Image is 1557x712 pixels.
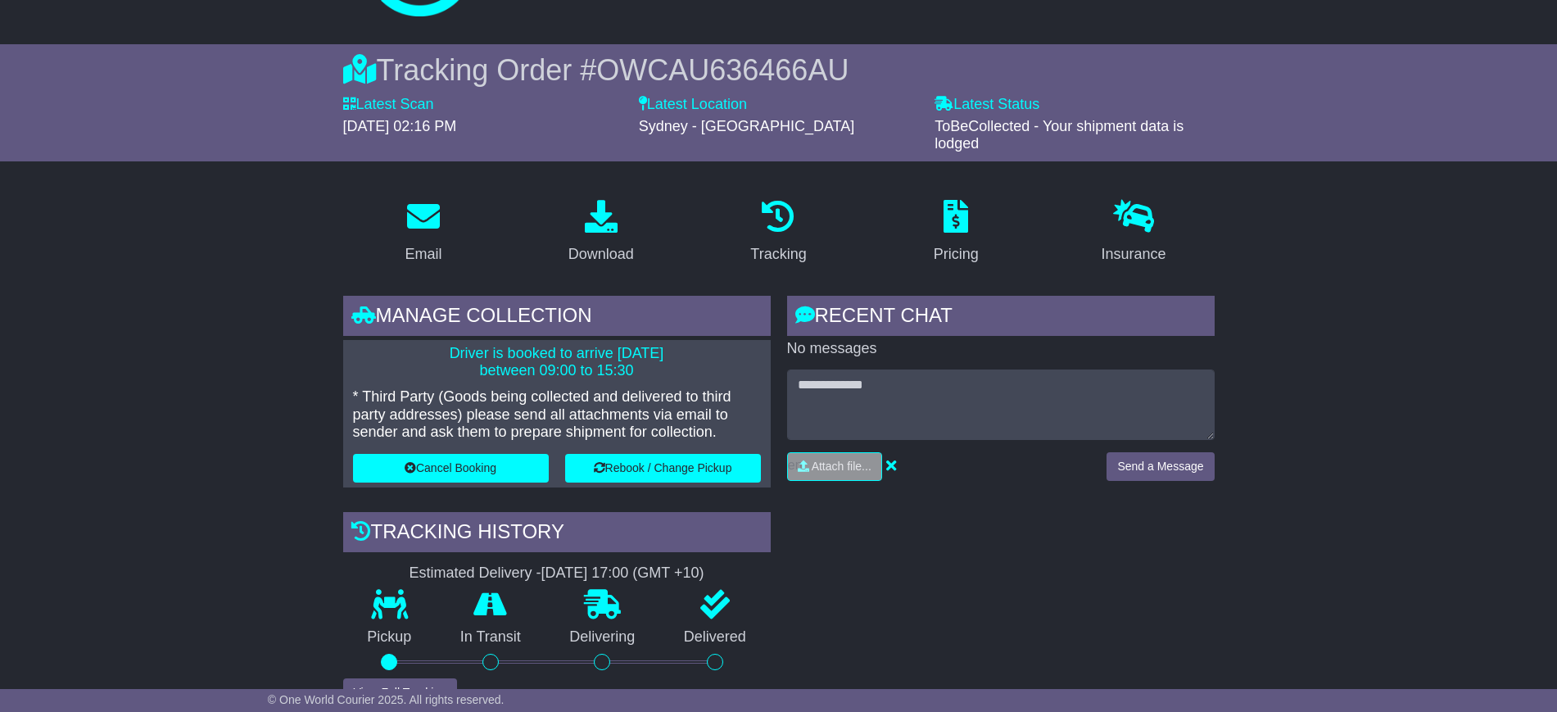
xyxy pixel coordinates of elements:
label: Latest Status [935,96,1039,114]
div: [DATE] 17:00 (GMT +10) [541,565,704,583]
button: View Full Tracking [343,678,457,707]
div: Estimated Delivery - [343,565,771,583]
label: Latest Location [639,96,747,114]
span: © One World Courier 2025. All rights reserved. [268,693,505,706]
p: Pickup [343,628,437,646]
a: Tracking [740,194,817,271]
p: Delivered [659,628,771,646]
p: * Third Party (Goods being collected and delivered to third party addresses) please send all atta... [353,388,761,442]
label: Latest Scan [343,96,434,114]
div: Tracking [750,243,806,265]
div: Email [405,243,441,265]
a: Download [558,194,645,271]
p: Driver is booked to arrive [DATE] between 09:00 to 15:30 [353,345,761,380]
div: Download [568,243,634,265]
div: Tracking history [343,512,771,556]
div: RECENT CHAT [787,296,1215,340]
div: Insurance [1102,243,1166,265]
p: Delivering [545,628,660,646]
button: Send a Message [1107,452,1214,481]
a: Email [394,194,452,271]
a: Insurance [1091,194,1177,271]
span: ToBeCollected - Your shipment data is lodged [935,118,1184,152]
span: [DATE] 02:16 PM [343,118,457,134]
span: OWCAU636466AU [596,53,849,87]
div: Pricing [934,243,979,265]
span: Sydney - [GEOGRAPHIC_DATA] [639,118,854,134]
a: Pricing [923,194,989,271]
button: Rebook / Change Pickup [565,454,761,483]
p: No messages [787,340,1215,358]
p: In Transit [436,628,545,646]
div: Manage collection [343,296,771,340]
button: Cancel Booking [353,454,549,483]
div: Tracking Order # [343,52,1215,88]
